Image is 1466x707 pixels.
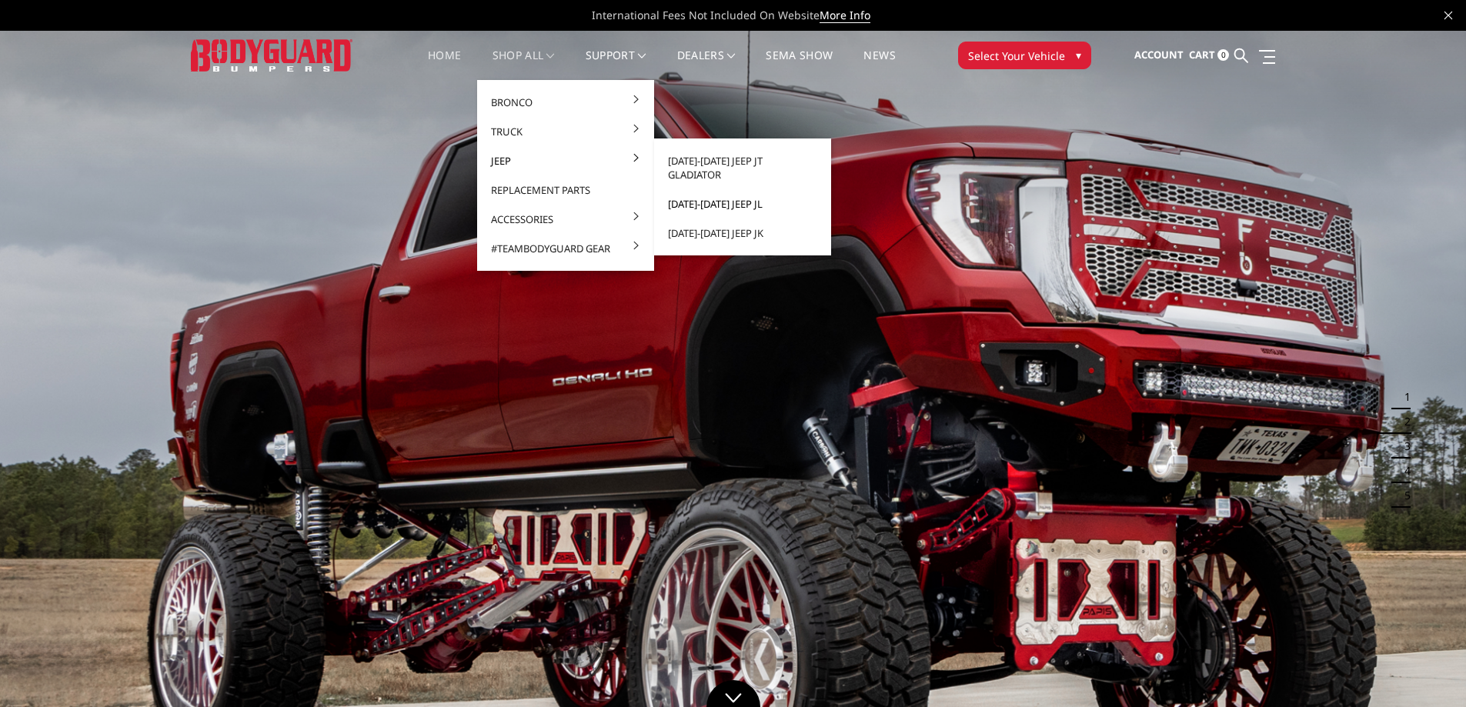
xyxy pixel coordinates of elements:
button: 4 of 5 [1395,459,1411,483]
a: Replacement Parts [483,175,648,205]
span: Account [1134,48,1184,62]
span: ▾ [1076,47,1081,63]
a: Accessories [483,205,648,234]
a: Bronco [483,88,648,117]
a: [DATE]-[DATE] Jeep JL [660,189,825,218]
a: Account [1134,35,1184,76]
a: News [863,50,895,80]
iframe: Chat Widget [1389,633,1466,707]
button: Select Your Vehicle [958,42,1091,69]
img: BODYGUARD BUMPERS [191,39,352,71]
a: Support [586,50,646,80]
a: #TeamBodyguard Gear [483,234,648,263]
a: shop all [493,50,555,80]
a: Click to Down [706,680,760,707]
button: 5 of 5 [1395,483,1411,508]
a: Jeep [483,146,648,175]
button: 1 of 5 [1395,385,1411,409]
span: Select Your Vehicle [968,48,1065,64]
a: More Info [820,8,870,23]
a: [DATE]-[DATE] Jeep JK [660,218,825,248]
button: 2 of 5 [1395,409,1411,434]
a: Dealers [677,50,736,80]
a: Cart 0 [1189,35,1229,76]
a: SEMA Show [766,50,833,80]
button: 3 of 5 [1395,434,1411,459]
a: Truck [483,117,648,146]
a: Home [428,50,461,80]
a: [DATE]-[DATE] Jeep JT Gladiator [660,146,825,189]
span: Cart [1189,48,1215,62]
span: 0 [1217,49,1229,61]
